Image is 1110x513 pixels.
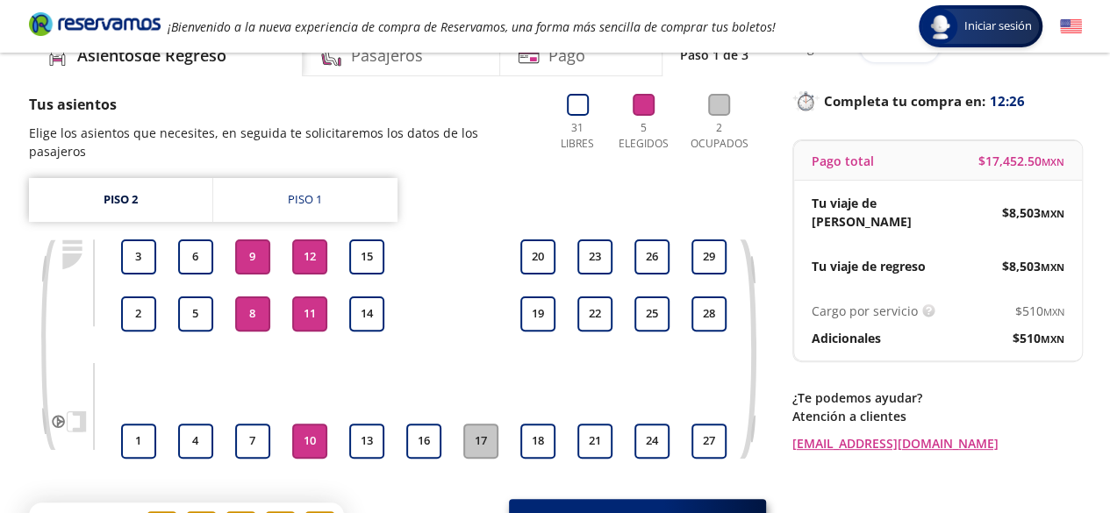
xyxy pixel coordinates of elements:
[634,424,670,459] button: 24
[288,191,322,209] div: Piso 1
[406,424,441,459] button: 16
[29,178,212,222] a: Piso 2
[1008,411,1092,495] iframe: Messagebird Livechat Widget
[812,194,938,231] p: Tu viaje de [PERSON_NAME]
[680,46,748,64] p: Paso 1 de 3
[554,120,602,152] p: 31 Libres
[1041,260,1064,274] small: MXN
[235,424,270,459] button: 7
[812,329,881,347] p: Adicionales
[634,239,670,274] button: 26
[634,296,670,331] button: 25
[235,296,270,331] button: 8
[1002,203,1064,222] span: $ 8,503
[1013,329,1064,347] span: $ 510
[978,152,1064,170] span: $ 17,452.50
[292,296,327,331] button: 11
[121,296,156,331] button: 2
[577,239,612,274] button: 23
[1042,155,1064,168] small: MXN
[213,178,397,222] a: Piso 1
[686,120,753,152] p: 2 Ocupados
[792,388,1082,407] p: ¿Te podemos ayudar?
[1002,257,1064,275] span: $ 8,503
[691,424,727,459] button: 27
[812,152,874,170] p: Pago total
[691,239,727,274] button: 29
[957,18,1039,35] span: Iniciar sesión
[1043,305,1064,318] small: MXN
[1041,207,1064,220] small: MXN
[178,296,213,331] button: 5
[577,296,612,331] button: 22
[349,296,384,331] button: 14
[691,296,727,331] button: 28
[792,434,1082,452] a: [EMAIL_ADDRESS][DOMAIN_NAME]
[29,124,536,160] p: Elige los asientos que necesites, en seguida te solicitaremos los datos de los pasajeros
[520,424,555,459] button: 18
[792,407,1082,425] p: Atención a clientes
[812,257,926,275] p: Tu viaje de regreso
[1015,302,1064,320] span: $ 510
[29,11,161,37] i: Brand Logo
[520,296,555,331] button: 19
[792,89,1082,113] p: Completa tu compra en :
[235,239,270,274] button: 9
[292,424,327,459] button: 10
[577,424,612,459] button: 21
[77,44,226,68] h4: Asientos de Regreso
[349,424,384,459] button: 13
[351,44,423,68] h4: Pasajeros
[990,91,1025,111] span: 12:26
[29,94,536,115] p: Tus asientos
[168,18,776,35] em: ¡Bienvenido a la nueva experiencia de compra de Reservamos, una forma más sencilla de comprar tus...
[548,44,585,68] h4: Pago
[349,239,384,274] button: 15
[121,424,156,459] button: 1
[178,424,213,459] button: 4
[614,120,673,152] p: 5 Elegidos
[1060,16,1082,38] button: English
[1041,332,1064,346] small: MXN
[520,239,555,274] button: 20
[178,239,213,274] button: 6
[292,239,327,274] button: 12
[463,424,498,459] button: 17
[121,239,156,274] button: 3
[29,11,161,42] a: Brand Logo
[812,302,918,320] p: Cargo por servicio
